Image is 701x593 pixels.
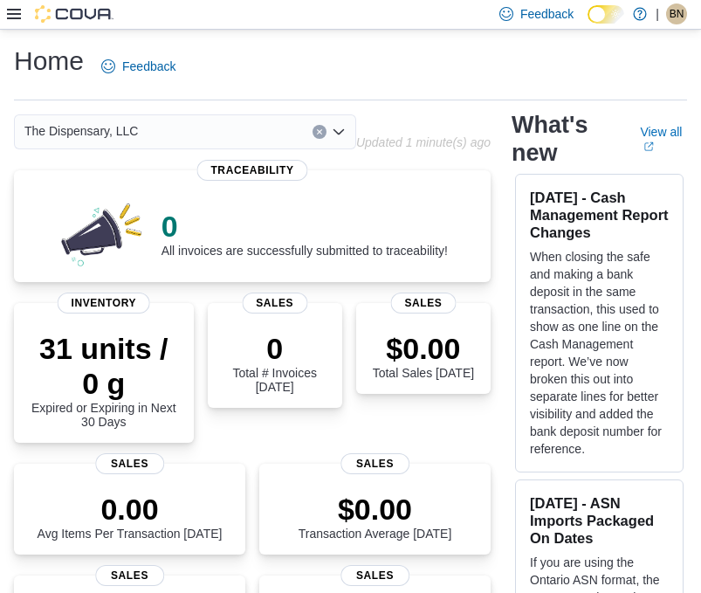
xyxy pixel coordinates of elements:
[340,453,410,474] span: Sales
[530,248,669,458] p: When closing the safe and making a bank deposit in the same transaction, this used to show as one...
[332,125,346,139] button: Open list of options
[122,58,175,75] span: Feedback
[38,492,223,527] p: 0.00
[242,293,307,314] span: Sales
[299,492,452,527] p: $0.00
[24,121,138,141] span: The Dispensary, LLC
[643,141,654,152] svg: External link
[94,49,182,84] a: Feedback
[588,5,624,24] input: Dark Mode
[530,494,669,547] h3: [DATE] - ASN Imports Packaged On Dates
[373,331,474,380] div: Total Sales [DATE]
[356,135,491,149] p: Updated 1 minute(s) ago
[640,125,687,153] a: View allExternal link
[57,293,150,314] span: Inventory
[530,189,669,241] h3: [DATE] - Cash Management Report Changes
[222,331,328,366] p: 0
[196,160,307,181] span: Traceability
[95,565,165,586] span: Sales
[95,453,165,474] span: Sales
[28,331,180,401] p: 31 units / 0 g
[162,209,448,244] p: 0
[38,492,223,541] div: Avg Items Per Transaction [DATE]
[512,111,619,167] h2: What's new
[520,5,574,23] span: Feedback
[299,492,452,541] div: Transaction Average [DATE]
[656,3,659,24] p: |
[670,3,684,24] span: BN
[313,125,326,139] button: Clear input
[57,198,148,268] img: 0
[14,44,84,79] h1: Home
[35,5,113,23] img: Cova
[28,331,180,429] div: Expired or Expiring in Next 30 Days
[373,331,474,366] p: $0.00
[162,209,448,258] div: All invoices are successfully submitted to traceability!
[666,3,687,24] div: Benjamin Nichols
[222,331,328,394] div: Total # Invoices [DATE]
[340,565,410,586] span: Sales
[390,293,456,314] span: Sales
